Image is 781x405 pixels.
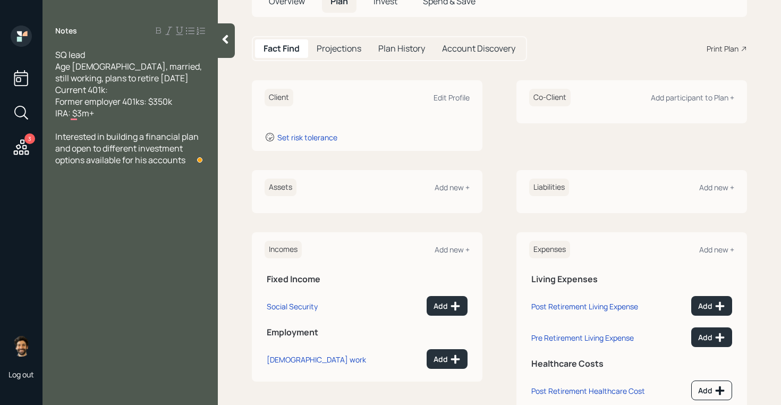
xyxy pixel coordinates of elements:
button: Add [691,381,732,400]
span: SQ lead Age [DEMOGRAPHIC_DATA], married, still working, plans to retire [DATE] Current 401k: Form... [55,49,203,119]
div: Add new + [435,182,470,192]
div: Social Security [267,301,318,311]
button: Add [691,327,732,347]
div: Edit Profile [434,92,470,103]
div: [DEMOGRAPHIC_DATA] work [267,355,366,365]
div: Pre Retirement Living Expense [531,333,634,343]
div: Add [434,354,461,365]
img: eric-schwartz-headshot.png [11,335,32,357]
button: Add [427,349,468,369]
div: Post Retirement Living Expense [531,301,638,311]
div: Print Plan [707,43,738,54]
h5: Projections [317,44,361,54]
div: To enrich screen reader interactions, please activate Accessibility in Grammarly extension settings [55,49,205,166]
div: Log out [9,369,34,379]
span: Interested in building a financial plan and open to different investment options available for hi... [55,131,200,166]
h5: Healthcare Costs [531,359,732,369]
h5: Plan History [378,44,425,54]
label: Notes [55,26,77,36]
h6: Assets [265,179,296,196]
h5: Living Expenses [531,274,732,284]
h6: Incomes [265,241,302,258]
div: Post Retirement Healthcare Cost [531,386,645,396]
h6: Co-Client [529,89,571,106]
h5: Employment [267,327,468,338]
div: Set risk tolerance [277,132,337,142]
h6: Client [265,89,293,106]
button: Add [427,296,468,316]
div: Add new + [699,244,734,255]
div: Add participant to Plan + [651,92,734,103]
h5: Fact Find [264,44,300,54]
div: Add new + [699,182,734,192]
div: Add [698,385,725,396]
h6: Expenses [529,241,570,258]
button: Add [691,296,732,316]
div: Add [698,301,725,311]
h5: Account Discovery [442,44,515,54]
div: Add new + [435,244,470,255]
div: 3 [24,133,35,144]
h6: Liabilities [529,179,569,196]
div: Add [698,332,725,343]
h5: Fixed Income [267,274,468,284]
div: Add [434,301,461,311]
